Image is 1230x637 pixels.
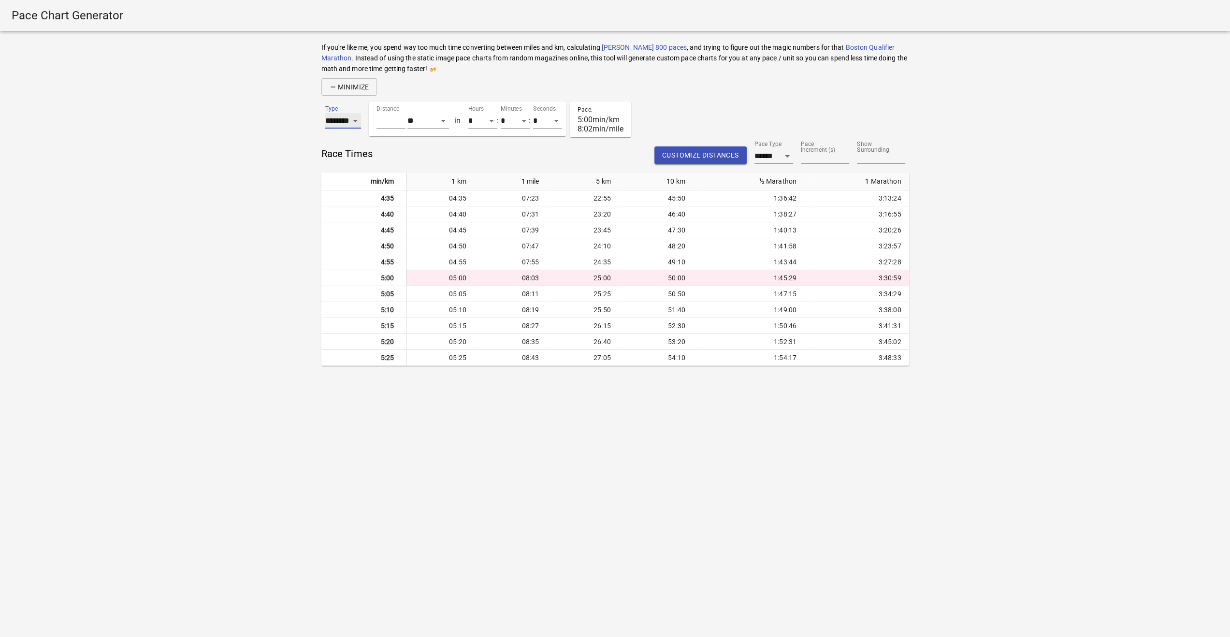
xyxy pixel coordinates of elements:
[406,286,478,302] td: 05:05
[754,142,781,147] label: Pace Type
[808,222,909,238] td: 3:20:26
[533,106,555,112] label: Seconds
[406,302,478,318] td: 05:10
[406,350,478,366] td: 05:25
[697,302,808,318] td: 1:49:00
[697,190,808,206] td: 1:36:42
[478,173,551,190] th: 1 mile
[808,254,909,270] td: 3:27:28
[808,350,909,366] td: 3:48:33
[808,190,909,206] td: 3:13:24
[550,206,622,222] td: 23:20
[376,106,399,112] label: Distance
[662,149,739,161] span: Customize Distances
[406,334,478,350] td: 05:20
[321,254,406,270] th: 4:55
[697,334,808,350] td: 1:52:31
[654,146,747,164] button: Customize Distances
[406,254,478,270] td: 04:55
[578,124,623,133] div: 8:02 min/mile
[406,238,478,254] td: 04:50
[578,105,623,115] span: Pace:
[478,302,551,318] td: 08:19
[697,350,808,366] td: 1:54:17
[697,286,808,302] td: 1:47:15
[321,190,406,206] th: 4:35
[622,286,697,302] td: 50:50
[12,8,1218,23] h5: Pace Chart Generator
[622,350,697,366] td: 54:10
[321,334,406,350] th: 5:20
[622,302,697,318] td: 51:40
[550,350,622,366] td: 27:05
[808,206,909,222] td: 3:16:55
[808,173,909,190] th: 1 Marathon
[622,190,697,206] td: 45:50
[406,173,478,190] th: 1 km
[697,173,808,190] th: ½ Marathon
[454,116,461,125] div: in
[622,254,697,270] td: 49:10
[550,302,622,318] td: 25:50
[622,206,697,222] td: 46:40
[622,238,697,254] td: 48:20
[550,334,622,350] td: 26:40
[468,106,490,112] label: Hours
[321,318,406,334] th: 5:15
[808,286,909,302] td: 3:34:29
[857,142,893,153] label: Show Surrounding
[406,270,478,286] td: 05:00
[478,350,551,366] td: 08:43
[808,318,909,334] td: 3:41:31
[808,334,909,350] td: 3:45:02
[501,106,522,112] label: Minutes
[478,190,551,206] td: 07:23
[429,65,437,72] span: cheers
[321,270,406,286] th: 5:00
[478,334,551,350] td: 08:35
[321,238,406,254] th: 4:50
[478,286,551,302] td: 08:11
[697,238,808,254] td: 1:41:58
[550,222,622,238] td: 23:45
[321,78,377,96] button: Minimize
[478,222,551,238] td: 07:39
[622,270,697,286] td: 50:00
[478,206,551,222] td: 07:31
[478,318,551,334] td: 08:27
[622,318,697,334] td: 52:30
[697,270,808,286] td: 1:45:29
[550,173,622,190] th: 5 km
[406,206,478,222] td: 04:40
[602,43,687,51] a: [PERSON_NAME] 800 paces
[321,43,895,62] a: Boston Qualifier Marathon
[478,238,551,254] td: 07:47
[550,254,622,270] td: 24:35
[478,270,551,286] td: 08:03
[321,286,406,302] th: 5:05
[406,318,478,334] td: 05:15
[697,318,808,334] td: 1:50:46
[550,318,622,334] td: 26:15
[406,222,478,238] td: 04:45
[550,286,622,302] td: 25:25
[321,222,406,238] th: 4:45
[550,190,622,206] td: 22:55
[529,116,537,125] div: :
[321,43,909,74] h6: If you're like me, you spend way too much time converting between miles and km, calculating , and...
[808,302,909,318] td: 3:38:00
[406,190,478,206] td: 04:35
[622,173,697,190] th: 10 km
[622,334,697,350] td: 53:20
[329,81,369,93] span: Minimize
[321,350,406,366] th: 5:25
[550,270,622,286] td: 25:00
[578,115,623,124] div: 5:00 min/km
[801,142,837,153] label: Pace Increment (s)
[808,238,909,254] td: 3:23:57
[321,173,406,190] th: min/km
[697,254,808,270] td: 1:43:44
[321,146,373,161] h6: Race Times
[550,238,622,254] td: 24:10
[325,106,338,112] label: Type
